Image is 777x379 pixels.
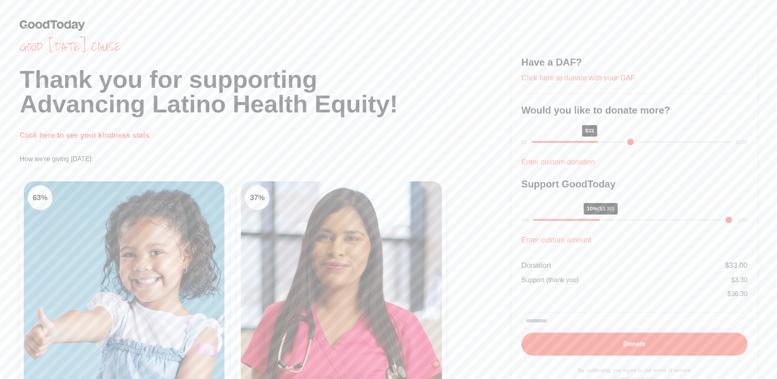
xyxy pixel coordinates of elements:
div: $ [727,289,748,299]
div: 63 % [28,185,52,210]
h1: Thank you for supporting Advancing Latino Health Equity! [20,67,512,116]
span: Good [DATE] cause [20,39,512,54]
div: 30% [737,216,748,224]
span: 33.00 [729,261,748,269]
button: Donate [521,333,748,356]
a: Click here to donate with your DAF [521,74,635,82]
div: 10% [584,203,618,215]
div: $ [731,275,748,285]
div: $ [725,260,748,271]
div: $1 [521,138,527,146]
p: How we're giving [DATE]: [20,154,512,164]
div: Support (thank you) [521,275,579,285]
a: Enter custom amount [521,236,591,244]
span: 3.30 [735,276,748,283]
h3: Have a DAF? [521,56,748,69]
span: ($3.30) [598,205,614,212]
div: Donation [521,260,551,271]
h3: Would you like to donate more? [521,104,748,117]
div: 0% [521,216,529,224]
a: Click here to see your kindness stats [20,131,150,139]
a: Enter custom donation [521,158,595,166]
div: 37 % [245,185,270,210]
h3: Support GoodToday [521,178,748,191]
img: GoodToday [20,20,85,31]
div: $33 [582,125,598,137]
div: $100 [736,138,748,146]
span: 36.30 [731,290,748,297]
